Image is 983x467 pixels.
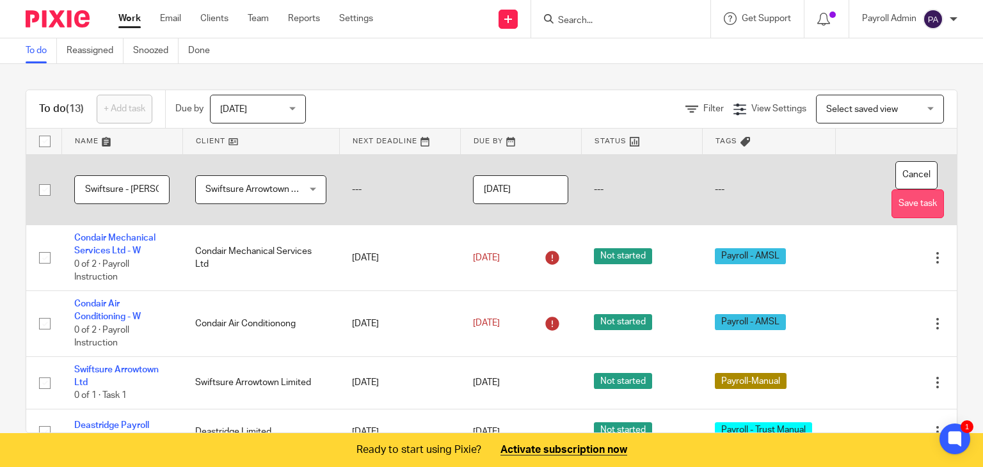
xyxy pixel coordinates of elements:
a: Condair Air Conditioning - W [74,299,141,321]
a: + Add task [97,95,152,123]
a: Reassigned [67,38,124,63]
a: Swiftsure Arrowtown Ltd [74,365,159,387]
div: 1 [961,420,973,433]
span: (13) [66,104,84,114]
td: --- [702,154,836,225]
a: Team [248,12,269,25]
input: Task name [74,175,170,204]
span: View Settings [751,104,806,113]
span: Payroll - Trust Manual [715,422,812,438]
img: svg%3E [923,9,943,29]
span: [DATE] [220,105,247,114]
span: [DATE] [473,319,500,328]
input: Pick a date [473,175,568,204]
span: [DATE] [473,427,500,436]
span: [DATE] [473,253,500,262]
a: Reports [288,12,320,25]
span: Payroll-Manual [715,373,787,389]
td: Condair Mechanical Services Ltd [182,225,339,291]
a: Clients [200,12,228,25]
p: Payroll Admin [862,12,916,25]
a: Done [188,38,220,63]
span: Swiftsure Arrowtown Limited [205,185,321,194]
h1: To do [39,102,84,116]
a: Condair Mechanical Services Ltd - W [74,233,156,255]
a: Email [160,12,181,25]
span: 0 of 2 · Payroll Instruction [74,326,129,348]
span: Not started [594,422,652,438]
span: Payroll - AMSL [715,314,786,330]
td: Condair Air Conditionong [182,290,339,356]
td: [DATE] [339,290,460,356]
td: [DATE] [339,409,460,454]
td: --- [581,154,702,225]
span: Not started [594,314,652,330]
td: [DATE] [339,356,460,409]
td: --- [339,154,460,225]
td: [DATE] [339,225,460,291]
a: To do [26,38,57,63]
img: Pixie [26,10,90,28]
span: [DATE] [473,378,500,387]
a: Settings [339,12,373,25]
span: Not started [594,248,652,264]
button: Cancel [895,161,938,190]
span: Select saved view [826,105,898,114]
span: Get Support [742,14,791,23]
td: Swiftsure Arrowtown Limited [182,356,339,409]
a: Deastridge Payroll [74,421,149,430]
input: Search [557,15,672,27]
p: Due by [175,102,204,115]
button: Save task [891,189,944,218]
span: Not started [594,373,652,389]
span: Tags [715,138,737,145]
td: Deastridge Limited [182,409,339,454]
a: Snoozed [133,38,179,63]
span: Filter [703,104,724,113]
span: 0 of 1 · Task 1 [74,392,127,400]
a: Work [118,12,141,25]
span: Payroll - AMSL [715,248,786,264]
span: 0 of 2 · Payroll Instruction [74,260,129,282]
